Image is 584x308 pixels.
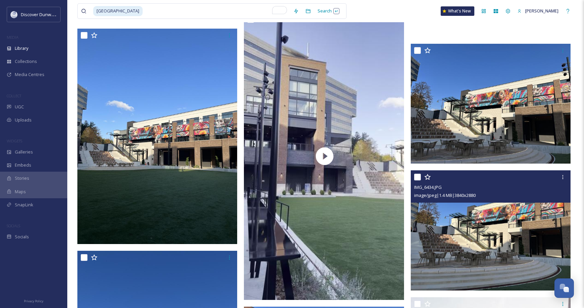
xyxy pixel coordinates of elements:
a: Privacy Policy [24,297,43,305]
span: UGC [15,104,24,110]
span: SnapLink [15,202,33,208]
img: IMG_6435.JPG [411,44,571,164]
span: Galleries [15,149,33,155]
span: MEDIA [7,35,19,40]
a: [PERSON_NAME] [514,4,562,18]
img: IMG_6436.JPG [77,29,239,244]
div: Search [314,4,343,18]
button: Open Chat [554,278,574,298]
img: 696246f7-25b9-4a35-beec-0db6f57a4831.png [11,11,17,18]
img: thumbnail [244,13,405,300]
span: Embeds [15,162,31,168]
span: [GEOGRAPHIC_DATA] [93,6,143,16]
span: Uploads [15,117,32,123]
span: Library [15,45,28,52]
span: Collections [15,58,37,65]
span: Privacy Policy [24,299,43,303]
span: Maps [15,189,26,195]
a: What's New [441,6,474,16]
span: image/jpeg | 1.4 MB | 3840 x 2880 [414,192,476,198]
span: Stories [15,175,29,181]
img: IMG_6434.JPG [411,170,571,290]
input: To enrich screen reader interactions, please activate Accessibility in Grammarly extension settings [143,4,290,19]
span: IMG_6434.JPG [414,184,442,190]
span: WIDGETS [7,138,22,143]
span: [PERSON_NAME] [525,8,558,14]
span: Socials [15,234,29,240]
span: Discover Dunwoody [21,11,61,18]
span: Media Centres [15,71,44,78]
span: COLLECT [7,93,21,98]
span: SOCIALS [7,223,20,228]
